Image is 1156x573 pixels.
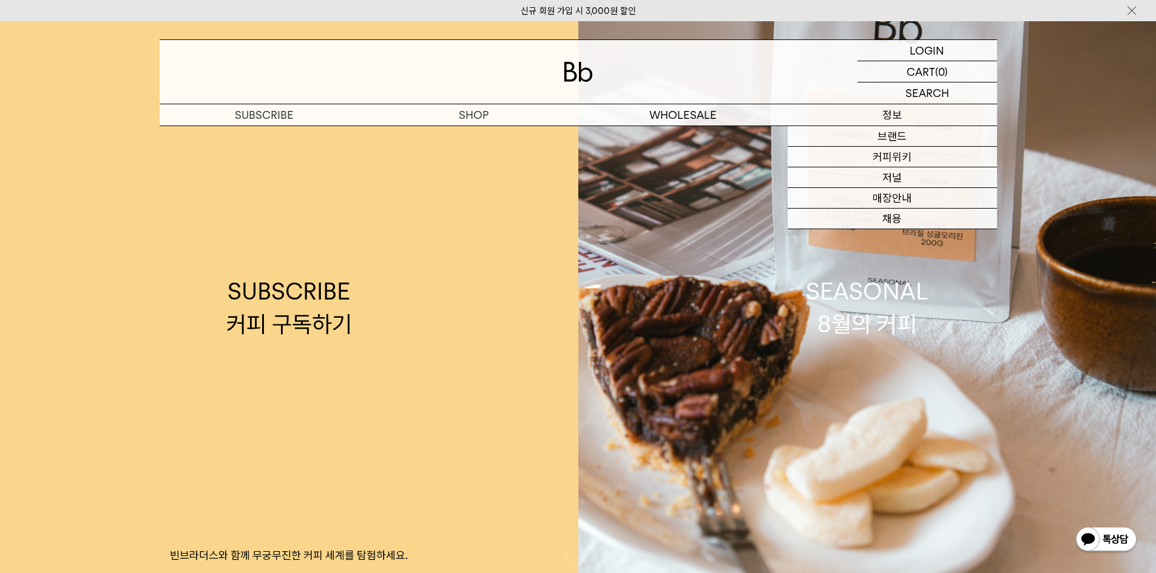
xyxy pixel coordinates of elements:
[857,61,997,82] a: CART (0)
[788,126,997,147] a: 브랜드
[910,40,944,61] p: LOGIN
[806,275,928,340] div: SEASONAL 8월의 커피
[788,104,997,126] p: 정보
[788,147,997,167] a: 커피위키
[935,61,948,82] p: (0)
[788,209,997,229] a: 채용
[578,104,788,126] p: WHOLESALE
[369,104,578,126] a: SHOP
[907,61,935,82] p: CART
[564,62,593,82] img: 로고
[905,82,949,104] p: SEARCH
[521,5,636,16] a: 신규 회원 가입 시 3,000원 할인
[160,104,369,126] a: SUBSCRIBE
[226,275,352,340] div: SUBSCRIBE 커피 구독하기
[1075,526,1138,555] img: 카카오톡 채널 1:1 채팅 버튼
[788,188,997,209] a: 매장안내
[788,167,997,188] a: 저널
[857,40,997,61] a: LOGIN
